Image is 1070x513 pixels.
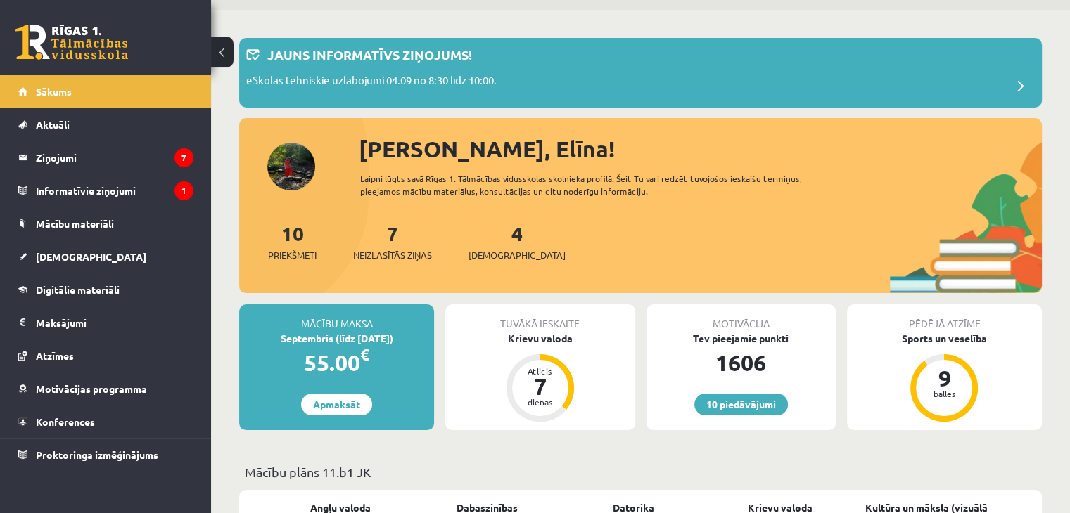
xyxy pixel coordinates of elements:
a: 10 piedāvājumi [694,394,788,415]
div: Pēdējā atzīme [847,304,1042,331]
span: Proktoringa izmēģinājums [36,448,158,461]
span: Atzīmes [36,349,74,362]
span: Konferences [36,415,95,428]
a: Atzīmes [18,339,193,372]
p: eSkolas tehniskie uzlabojumi 04.09 no 8:30 līdz 10:00. [246,72,497,92]
div: 7 [519,375,561,398]
span: Motivācijas programma [36,382,147,395]
p: Mācību plāns 11.b1 JK [245,462,1036,481]
span: Aktuāli [36,118,70,131]
a: Apmaksāt [301,394,372,415]
div: Sports un veselība [847,331,1042,346]
a: Krievu valoda Atlicis 7 dienas [445,331,635,424]
i: 1 [174,181,193,200]
a: Ziņojumi7 [18,141,193,174]
a: Konferences [18,405,193,438]
a: [DEMOGRAPHIC_DATA] [18,240,193,273]
span: [DEMOGRAPHIC_DATA] [36,250,146,263]
legend: Ziņojumi [36,141,193,174]
p: Jauns informatīvs ziņojums! [267,45,472,64]
div: Tuvākā ieskaite [445,304,635,331]
div: balles [923,389,965,398]
span: € [360,344,369,365]
a: Jauns informatīvs ziņojums! eSkolas tehniskie uzlabojumi 04.09 no 8:30 līdz 10:00. [246,45,1035,100]
div: Motivācija [647,304,836,331]
a: Proktoringa izmēģinājums [18,439,193,471]
a: Rīgas 1. Tālmācības vidusskola [15,25,128,60]
legend: Maksājumi [36,306,193,339]
a: Sports un veselība 9 balles [847,331,1042,424]
div: Mācību maksa [239,304,434,331]
div: dienas [519,398,561,406]
div: Atlicis [519,367,561,375]
div: Septembris (līdz [DATE]) [239,331,434,346]
a: Digitālie materiāli [18,273,193,306]
span: Digitālie materiāli [36,283,120,296]
span: Priekšmeti [268,248,317,262]
span: [DEMOGRAPHIC_DATA] [469,248,566,262]
div: Krievu valoda [445,331,635,346]
div: [PERSON_NAME], Elīna! [359,132,1042,166]
a: 10Priekšmeti [268,221,317,262]
a: Mācību materiāli [18,207,193,240]
a: Maksājumi [18,306,193,339]
span: Mācību materiāli [36,217,114,230]
a: Sākums [18,75,193,108]
legend: Informatīvie ziņojumi [36,174,193,207]
a: 7Neizlasītās ziņas [353,221,432,262]
i: 7 [174,148,193,167]
div: 1606 [647,346,836,379]
div: 9 [923,367,965,389]
a: Motivācijas programma [18,372,193,405]
div: Tev pieejamie punkti [647,331,836,346]
div: Laipni lūgts savā Rīgas 1. Tālmācības vidusskolas skolnieka profilā. Šeit Tu vari redzēt tuvojošo... [360,172,842,197]
div: 55.00 [239,346,434,379]
a: 4[DEMOGRAPHIC_DATA] [469,221,566,262]
a: Aktuāli [18,108,193,141]
span: Neizlasītās ziņas [353,248,432,262]
a: Informatīvie ziņojumi1 [18,174,193,207]
span: Sākums [36,85,72,98]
